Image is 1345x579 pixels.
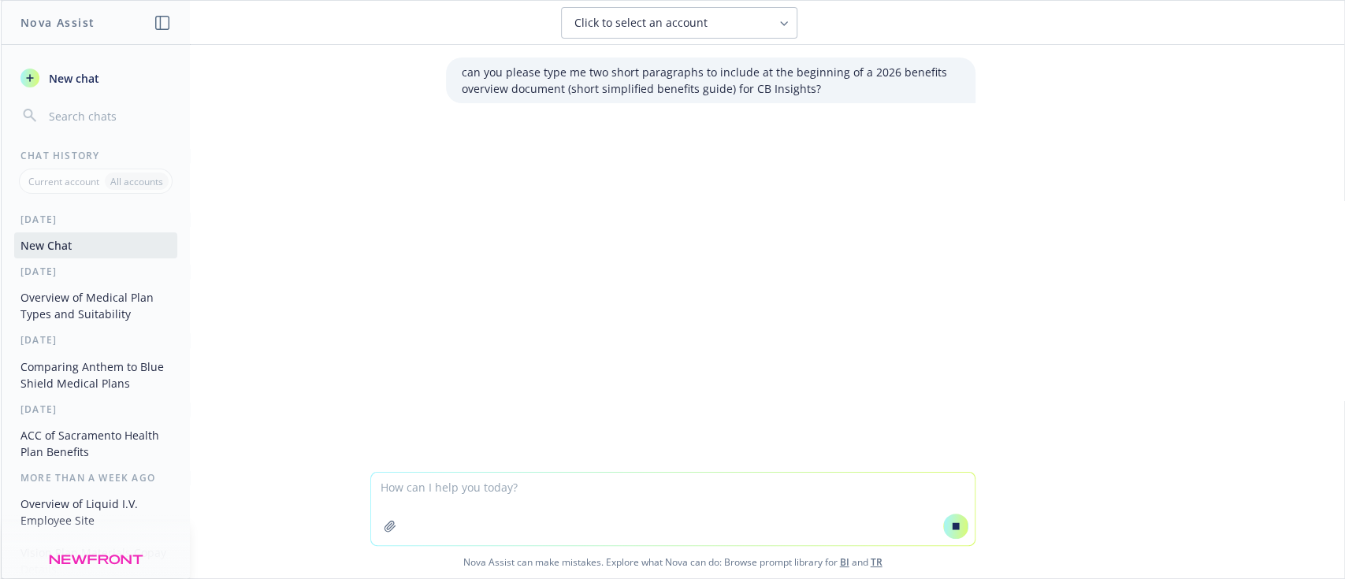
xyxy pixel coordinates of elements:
[871,555,882,569] a: TR
[28,175,99,188] p: Current account
[462,64,960,97] p: can you please type me two short paragraphs to include at the beginning of a 2026 benefits overvi...
[14,64,177,92] button: New chat
[574,15,708,31] span: Click to select an account
[561,7,797,39] button: Click to select an account
[7,546,1338,578] span: Nova Assist can make mistakes. Explore what Nova can do: Browse prompt library for and
[14,354,177,396] button: Comparing Anthem to Blue Shield Medical Plans
[2,333,190,347] div: [DATE]
[46,70,99,87] span: New chat
[2,149,190,162] div: Chat History
[14,422,177,465] button: ACC of Sacramento Health Plan Benefits
[2,265,190,278] div: [DATE]
[20,14,95,31] h1: Nova Assist
[14,232,177,258] button: New Chat
[46,105,171,127] input: Search chats
[110,175,163,188] p: All accounts
[2,403,190,416] div: [DATE]
[14,491,177,533] button: Overview of Liquid I.V. Employee Site
[2,471,190,484] div: More than a week ago
[840,555,849,569] a: BI
[2,213,190,226] div: [DATE]
[14,284,177,327] button: Overview of Medical Plan Types and Suitability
